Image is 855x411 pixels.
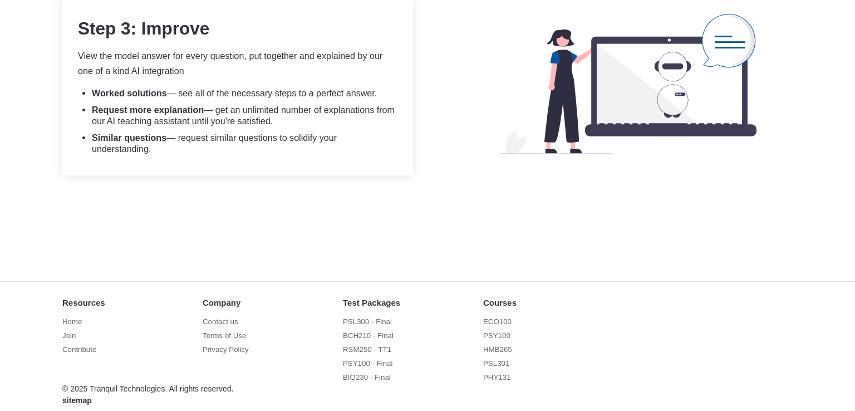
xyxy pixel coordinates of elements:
[62,297,140,308] h4: Resources
[62,344,140,355] a: Contribute
[203,297,281,308] h4: Company
[343,358,421,369] a: PSY100 - Final
[78,48,397,79] p: View the model answer for every question, put together and explained by our one of a kind AI inte...
[92,87,397,99] li: — see all of the necessary steps to a perfect answer.
[62,316,140,327] a: Home
[500,14,756,154] img: AI icon
[92,88,167,98] b: Worked solutions
[483,344,561,355] div: HMB265
[483,372,561,383] div: PHY131
[203,344,281,355] a: Privacy Policy
[343,330,421,341] a: BCH210 - Final
[203,316,281,327] a: Contact us
[62,395,92,406] a: sitemap
[483,297,561,308] h4: Courses
[92,105,204,115] b: Request more explanation
[92,104,397,126] li: — get an unlimited number of explanations from our AI teaching assistant until you're satisfied.
[343,372,421,383] a: BIO230 - Final
[78,17,209,48] h2: Step 3: Improve
[343,344,421,355] a: RSM250 - TT1
[92,132,397,154] li: — request similar questions to solidify your understanding.
[92,133,166,143] b: Similar questions
[62,383,233,394] div: © 2025 Tranquil Technologies. All rights reserved.
[483,316,561,327] div: ECO100
[203,330,281,341] a: Terms of Use
[483,358,561,369] div: PSL301
[343,297,421,308] h4: Test Packages
[343,316,421,327] a: PSL300 - Final
[62,330,140,341] div: Join
[483,330,561,341] div: PSY100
